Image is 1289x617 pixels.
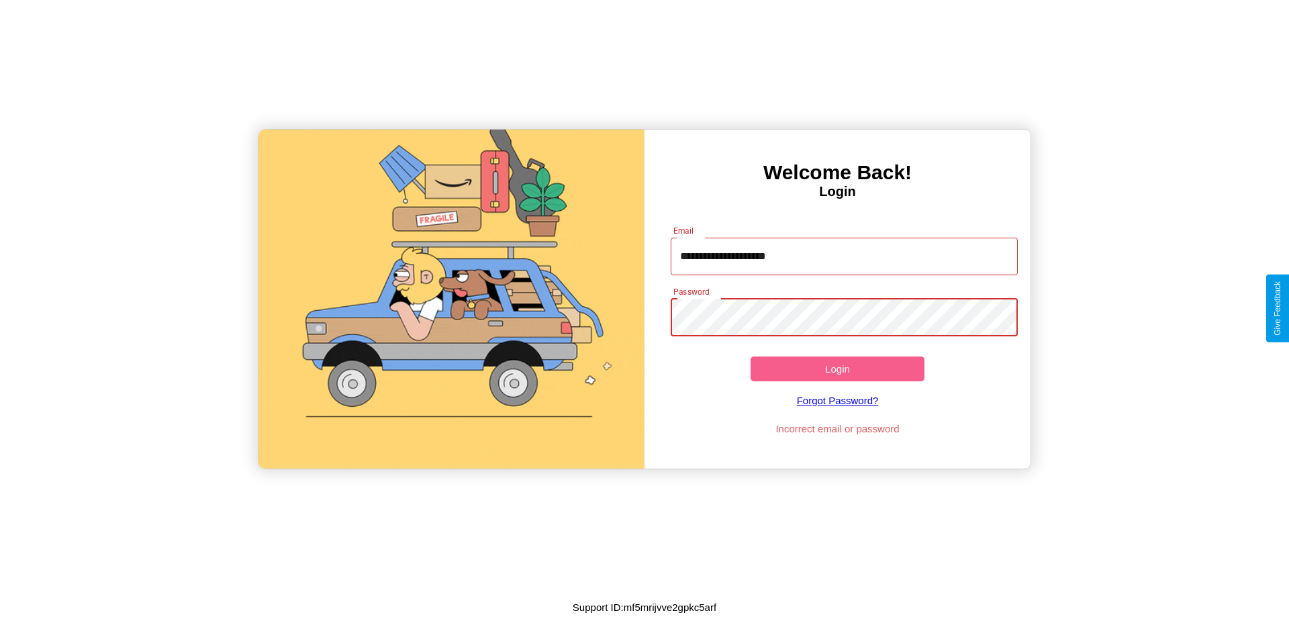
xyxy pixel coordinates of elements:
h4: Login [644,184,1031,199]
img: gif [258,130,644,469]
a: Forgot Password? [664,381,1012,420]
label: Email [673,225,694,236]
label: Password [673,286,709,297]
div: Give Feedback [1273,281,1282,336]
h3: Welcome Back! [644,161,1031,184]
p: Support ID: mf5mrijvve2gpkc5arf [573,598,716,616]
p: Incorrect email or password [664,420,1012,438]
button: Login [751,357,924,381]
